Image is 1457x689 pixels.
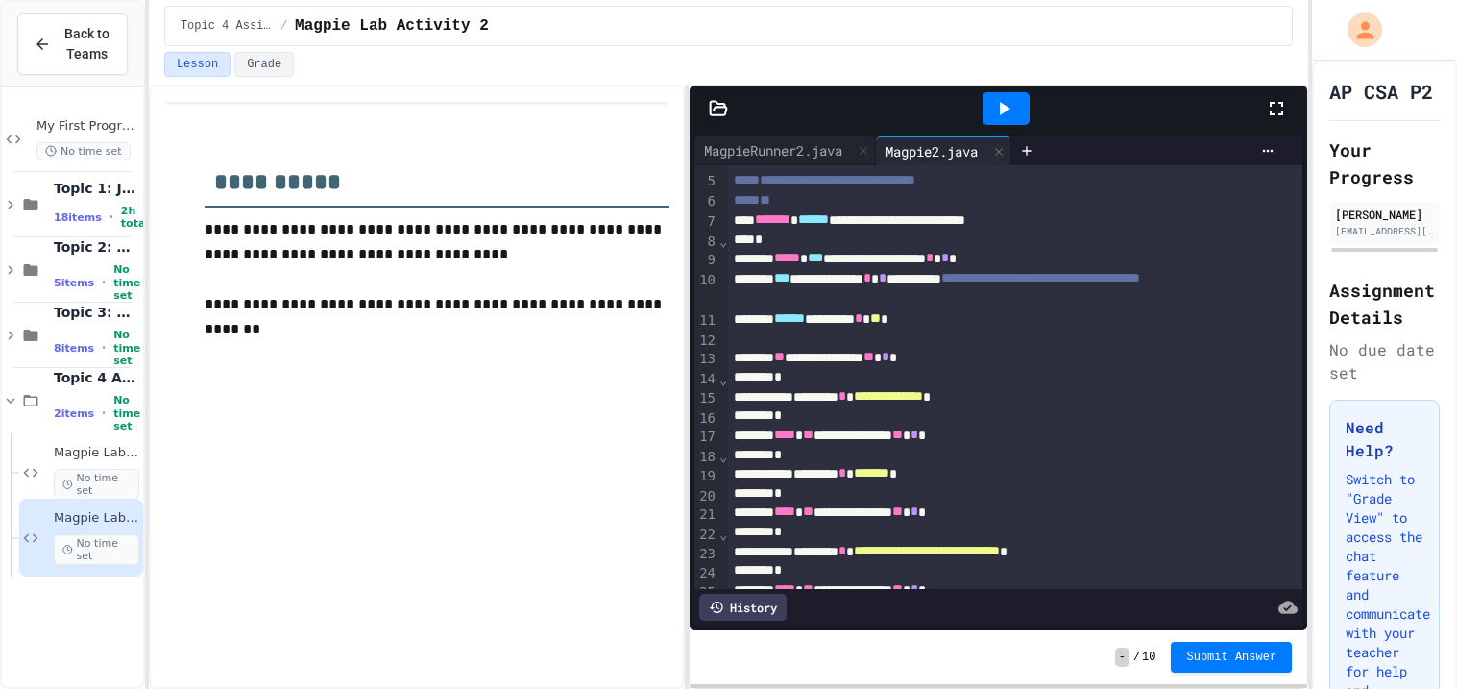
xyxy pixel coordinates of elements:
div: 8 [694,233,718,252]
div: [EMAIL_ADDRESS][DOMAIN_NAME] [1335,224,1434,238]
div: 21 [694,505,718,526]
div: 20 [694,487,718,506]
span: 18 items [54,211,102,224]
button: Back to Teams [17,13,128,75]
span: Fold line [718,449,728,464]
span: No time set [113,394,140,432]
div: 14 [694,370,718,389]
div: 25 [694,583,718,603]
div: 12 [694,332,718,351]
div: 19 [694,467,718,487]
div: 11 [694,311,718,332]
span: 10 [1142,650,1155,665]
span: / [280,18,287,34]
div: 22 [694,526,718,545]
span: • [109,209,113,225]
span: Topic 4 Assignments [54,369,139,386]
div: [PERSON_NAME] [1335,206,1434,223]
span: 8 items [54,342,94,355]
span: / [1133,650,1140,665]
span: 2h total [121,205,149,230]
div: 7 [694,212,718,233]
span: - [1115,648,1129,667]
h2: Your Progress [1329,136,1440,190]
div: 10 [694,271,718,311]
span: Topic 3: Objects and Strings [54,304,139,321]
div: 13 [694,350,718,370]
h3: Need Help? [1346,416,1423,462]
div: Magpie2.java [876,136,1011,165]
span: Fold line [718,372,728,387]
div: 9 [694,251,718,271]
span: No time set [54,469,139,500]
h2: Assignment Details [1329,277,1440,331]
span: • [102,406,106,421]
span: 2 items [54,407,94,420]
span: No time set [113,263,140,302]
button: Grade [234,52,294,77]
div: MagpieRunner2.java [694,140,852,160]
span: 5 items [54,277,94,289]
div: MagpieRunner2.java [694,136,876,165]
button: Submit Answer [1171,642,1292,673]
span: Fold line [718,527,728,542]
div: 17 [694,428,718,448]
h1: AP CSA P2 [1329,78,1433,105]
span: Topic 2: Using Classes [54,238,139,256]
div: 15 [694,389,718,409]
div: History [699,594,787,621]
div: 23 [694,545,718,565]
span: No time set [54,534,139,565]
div: 18 [694,448,718,467]
span: • [102,340,106,356]
span: My First Program [36,118,139,135]
div: 16 [694,409,718,429]
span: Topic 1: Java Fundamentals [54,180,139,197]
div: 24 [694,564,718,583]
div: No due date set [1329,338,1440,384]
span: Magpie Lab Activity 2 [54,510,139,527]
div: Magpie2.java [876,141,987,161]
span: Topic 4 Assignments [181,18,273,34]
button: Lesson [164,52,231,77]
span: • [102,275,106,290]
span: No time set [113,329,140,367]
span: Magpie Lab Activity 2 [295,14,489,37]
span: Back to Teams [62,24,111,64]
span: No time set [36,142,131,160]
div: 6 [694,192,718,212]
span: Fold line [718,234,728,249]
span: Magpie Lab Activity 1 [54,445,139,461]
div: 5 [694,172,718,192]
div: My Account [1327,8,1387,52]
span: Submit Answer [1186,650,1276,665]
